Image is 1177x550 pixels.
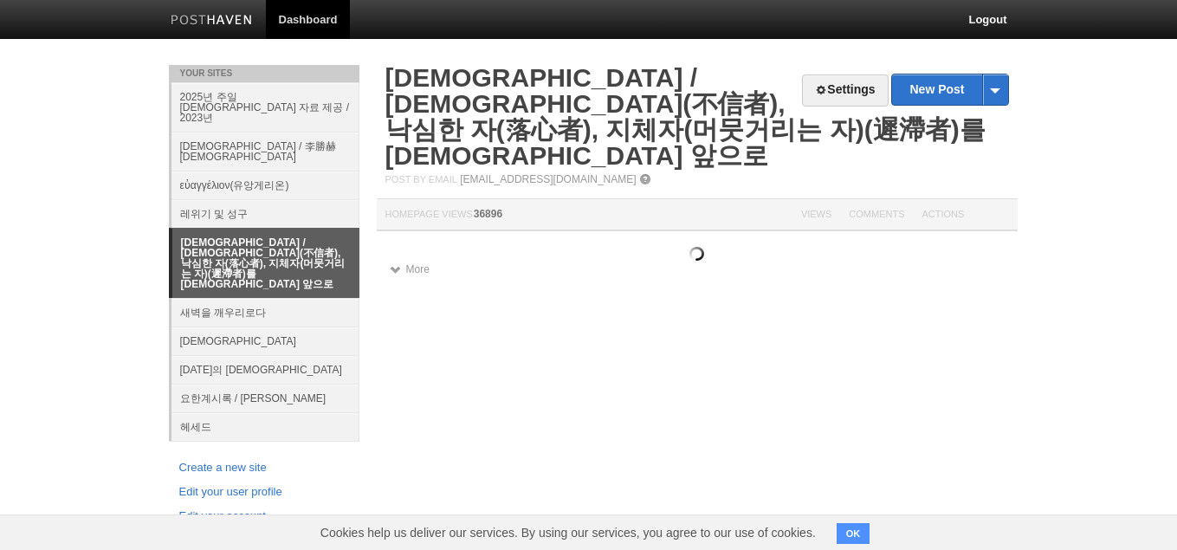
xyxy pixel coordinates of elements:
[840,199,913,231] th: Comments
[171,171,359,199] a: εὐαγγέλιον(유앙게리온)
[171,327,359,355] a: [DEMOGRAPHIC_DATA]
[171,355,359,384] a: [DATE]의 [DEMOGRAPHIC_DATA]
[914,199,1018,231] th: Actions
[169,65,359,82] li: Your Sites
[179,459,349,477] a: Create a new site
[460,173,636,185] a: [EMAIL_ADDRESS][DOMAIN_NAME]
[179,483,349,501] a: Edit your user profile
[377,199,792,231] th: Homepage Views
[171,199,359,228] a: 레위기 및 성구
[172,229,359,298] a: [DEMOGRAPHIC_DATA] / [DEMOGRAPHIC_DATA](不信者), 낙심한 자(落心者), 지체자(머뭇거리는 자)(遲滯者)를 [DEMOGRAPHIC_DATA] 앞으로
[303,515,833,550] span: Cookies help us deliver our services. By using our services, you agree to our use of cookies.
[802,74,888,107] a: Settings
[689,247,704,261] img: loading.gif
[385,174,457,184] span: Post by Email
[171,384,359,412] a: 요한계시록 / [PERSON_NAME]
[171,15,253,28] img: Posthaven-bar
[792,199,840,231] th: Views
[171,132,359,171] a: [DEMOGRAPHIC_DATA] / 李勝赫[DEMOGRAPHIC_DATA]
[385,63,986,170] a: [DEMOGRAPHIC_DATA] / [DEMOGRAPHIC_DATA](不信者), 낙심한 자(落心者), 지체자(머뭇거리는 자)(遲滯者)를 [DEMOGRAPHIC_DATA] 앞으로
[837,523,870,544] button: OK
[179,508,349,526] a: Edit your account
[474,208,502,220] span: 36896
[892,74,1007,105] a: New Post
[171,412,359,441] a: 헤세드
[390,263,430,275] a: More
[171,298,359,327] a: 새벽을 깨우리로다
[171,82,359,132] a: 2025년 주일 [DEMOGRAPHIC_DATA] 자료 제공 / 2023년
